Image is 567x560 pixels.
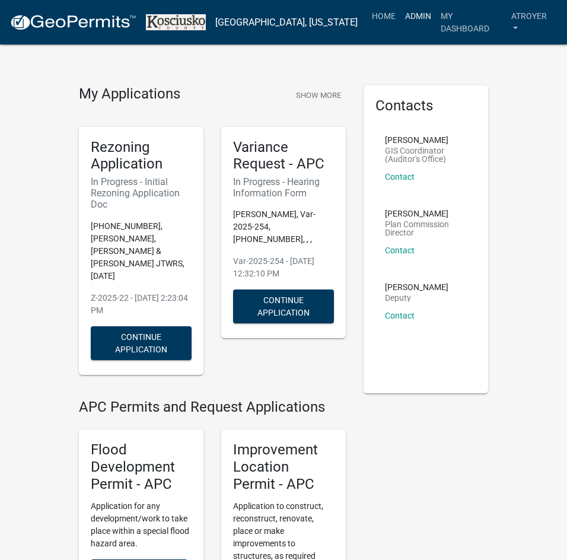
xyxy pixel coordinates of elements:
[215,12,358,33] a: [GEOGRAPHIC_DATA], [US_STATE]
[400,5,436,27] a: Admin
[233,176,334,199] h6: In Progress - Hearing Information Form
[385,220,467,237] p: Plan Commission Director
[385,172,415,182] a: Contact
[507,5,558,40] a: atroyer
[91,220,192,282] p: [PHONE_NUMBER], [PERSON_NAME], [PERSON_NAME] & [PERSON_NAME] JTWRS, [DATE]
[385,147,467,163] p: GIS Coordinator (Auditor's Office)
[436,5,507,40] a: My Dashboard
[91,326,192,360] button: Continue Application
[91,139,192,173] h5: Rezoning Application
[79,85,180,103] h4: My Applications
[233,255,334,280] p: Var-2025-254 - [DATE] 12:32:10 PM
[385,209,467,218] p: [PERSON_NAME]
[79,399,346,416] h4: APC Permits and Request Applications
[91,500,192,550] p: Application for any development/work to take place within a special flood hazard area.
[385,311,415,320] a: Contact
[91,292,192,317] p: Z-2025-22 - [DATE] 2:23:04 PM
[367,5,400,27] a: Home
[385,136,467,144] p: [PERSON_NAME]
[385,246,415,255] a: Contact
[91,441,192,492] h5: Flood Development Permit - APC
[385,283,448,291] p: [PERSON_NAME]
[233,289,334,323] button: Continue Application
[233,441,334,492] h5: Improvement Location Permit - APC
[233,208,334,246] p: [PERSON_NAME], Var-2025-254, [PHONE_NUMBER], , ,
[385,294,448,302] p: Deputy
[146,14,206,30] img: Kosciusko County, Indiana
[375,97,476,114] h5: Contacts
[291,85,346,105] button: Show More
[91,176,192,211] h6: In Progress - Initial Rezoning Application Doc
[233,139,334,173] h5: Variance Request - APC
